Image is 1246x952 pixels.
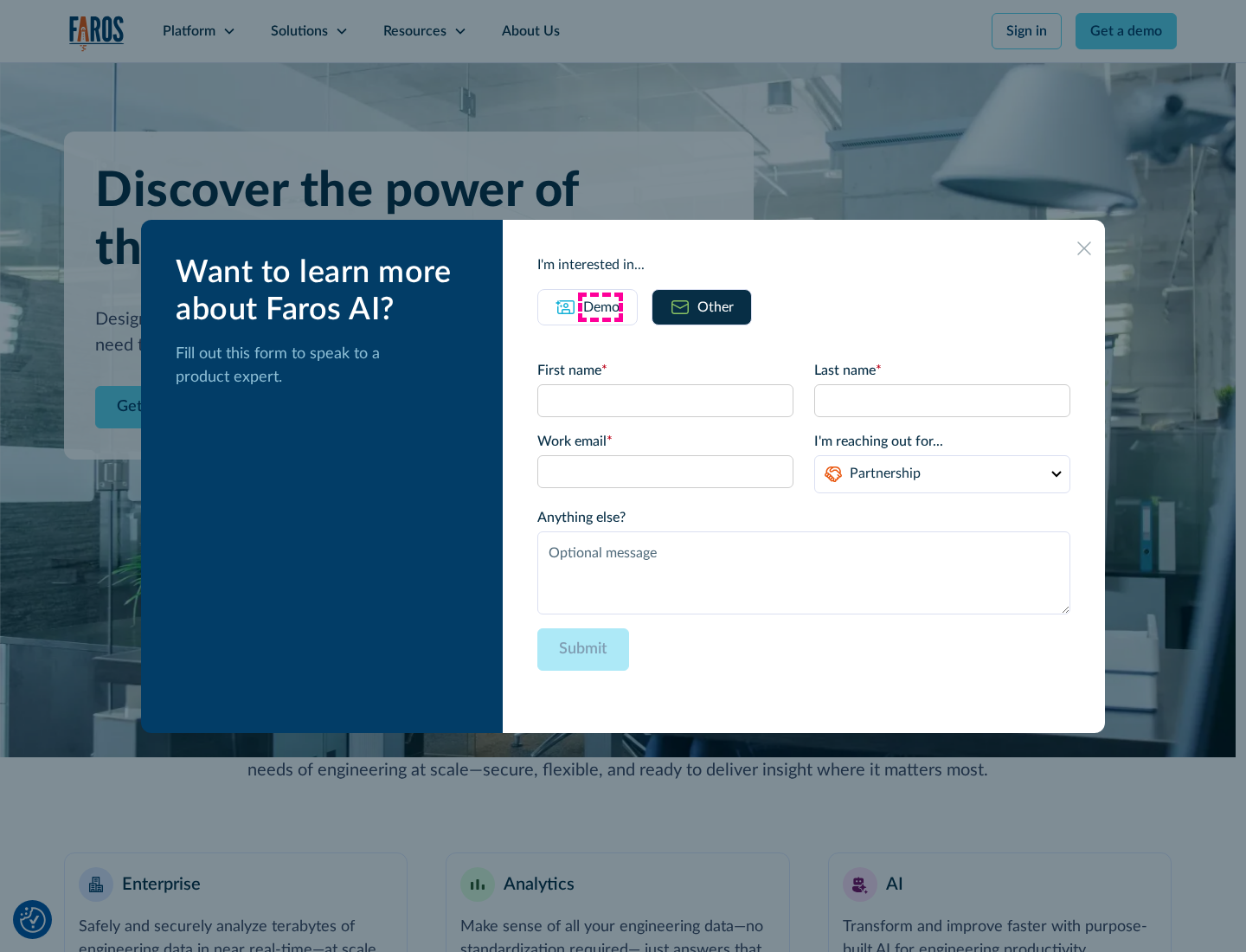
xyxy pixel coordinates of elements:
[537,431,793,452] label: Work email
[537,360,1070,698] form: Email Form
[537,628,629,671] input: Submit
[537,507,1070,528] label: Anything else?
[537,360,793,381] label: First name
[583,297,620,318] div: Demo
[697,297,734,318] div: Other
[814,360,1070,381] label: Last name
[814,431,1070,452] label: I'm reaching out for...
[176,343,475,389] p: Fill out this form to speak to a product expert.
[176,254,475,329] div: Want to learn more about Faros AI?
[537,254,1070,275] div: I'm interested in...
